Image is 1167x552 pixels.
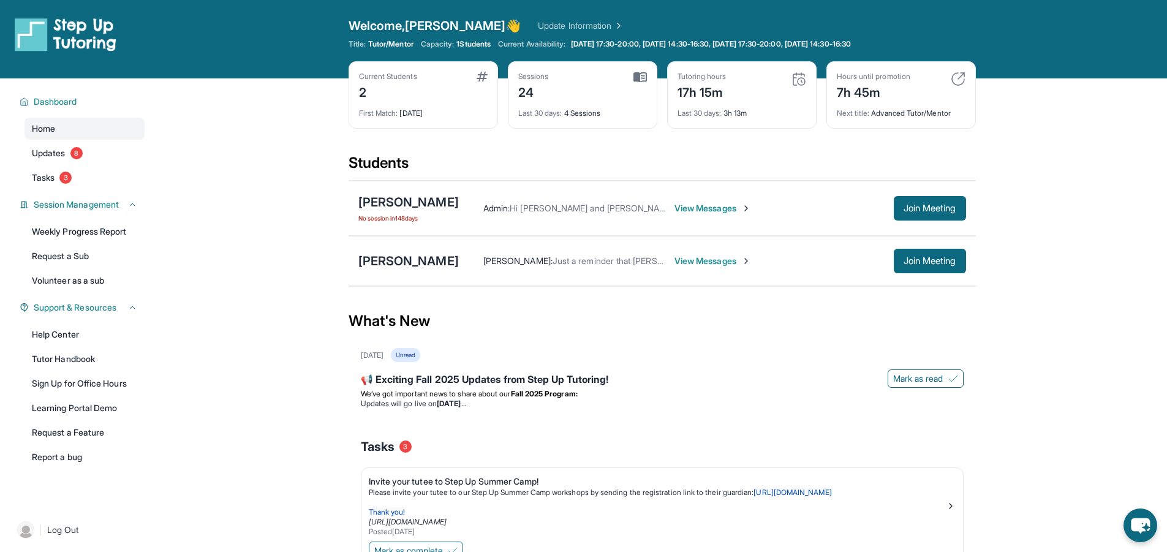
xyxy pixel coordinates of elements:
[358,213,459,223] span: No session in 148 days
[29,96,137,108] button: Dashboard
[511,389,578,398] strong: Fall 2025 Program:
[25,118,145,140] a: Home
[32,123,55,135] span: Home
[369,475,946,488] div: Invite your tutee to Step Up Summer Camp!
[361,438,395,455] span: Tasks
[837,72,910,81] div: Hours until promotion
[674,255,751,267] span: View Messages
[837,108,870,118] span: Next title :
[568,39,853,49] a: [DATE] 17:30-20:00, [DATE] 14:30-16:30, [DATE] 17:30-20:00, [DATE] 14:30-16:30
[25,221,145,243] a: Weekly Progress Report
[349,39,366,49] span: Title:
[361,372,964,389] div: 📢 Exciting Fall 2025 Updates from Step Up Tutoring!
[361,350,383,360] div: [DATE]
[678,101,806,118] div: 3h 13m
[29,198,137,211] button: Session Management
[15,17,116,51] img: logo
[25,270,145,292] a: Volunteer as a sub
[837,81,910,101] div: 7h 45m
[25,397,145,419] a: Learning Portal Demo
[25,348,145,370] a: Tutor Handbook
[59,172,72,184] span: 3
[948,374,958,384] img: Mark as read
[361,468,963,539] a: Invite your tutee to Step Up Summer Camp!Please invite your tutee to our Step Up Summer Camp work...
[349,294,976,348] div: What's New
[34,198,119,211] span: Session Management
[904,205,956,212] span: Join Meeting
[678,108,722,118] span: Last 30 days :
[518,101,647,118] div: 4 Sessions
[518,81,549,101] div: 24
[399,440,412,453] span: 3
[518,72,549,81] div: Sessions
[951,72,965,86] img: card
[893,372,943,385] span: Mark as read
[25,323,145,346] a: Help Center
[483,255,553,266] span: [PERSON_NAME] :
[368,39,414,49] span: Tutor/Mentor
[47,524,79,536] span: Log Out
[358,252,459,270] div: [PERSON_NAME]
[888,369,964,388] button: Mark as read
[678,72,727,81] div: Tutoring hours
[359,101,488,118] div: [DATE]
[753,488,831,497] a: [URL][DOMAIN_NAME]
[369,527,946,537] div: Posted [DATE]
[25,142,145,164] a: Updates8
[17,521,34,539] img: user-img
[29,301,137,314] button: Support & Resources
[421,39,455,49] span: Capacity:
[25,422,145,444] a: Request a Feature
[32,172,55,184] span: Tasks
[741,256,751,266] img: Chevron-Right
[571,39,851,49] span: [DATE] 17:30-20:00, [DATE] 14:30-16:30, [DATE] 17:30-20:00, [DATE] 14:30-16:30
[837,101,965,118] div: Advanced Tutor/Mentor
[25,446,145,468] a: Report a bug
[741,203,751,213] img: Chevron-Right
[349,153,976,180] div: Students
[34,96,77,108] span: Dashboard
[894,249,966,273] button: Join Meeting
[477,72,488,81] img: card
[369,517,447,526] a: [URL][DOMAIN_NAME]
[39,523,42,537] span: |
[349,17,521,34] span: Welcome, [PERSON_NAME] 👋
[369,488,946,497] p: Please invite your tutee to our Step Up Summer Camp workshops by sending the registration link to...
[25,167,145,189] a: Tasks3
[25,245,145,267] a: Request a Sub
[70,147,83,159] span: 8
[611,20,624,32] img: Chevron Right
[553,255,833,266] span: Just a reminder that [PERSON_NAME] has a meeting [DATE] at 4 [DATE]
[32,147,66,159] span: Updates
[359,81,417,101] div: 2
[34,301,116,314] span: Support & Resources
[904,257,956,265] span: Join Meeting
[359,108,398,118] span: First Match :
[25,372,145,395] a: Sign Up for Office Hours
[369,507,406,516] span: Thank you!
[791,72,806,86] img: card
[456,39,491,49] span: 1 Students
[358,194,459,211] div: [PERSON_NAME]
[538,20,624,32] a: Update Information
[391,348,420,362] div: Unread
[498,39,565,49] span: Current Availability:
[359,72,417,81] div: Current Students
[678,81,727,101] div: 17h 15m
[437,399,466,408] strong: [DATE]
[674,202,751,214] span: View Messages
[633,72,647,83] img: card
[1124,509,1157,542] button: chat-button
[483,203,510,213] span: Admin :
[12,516,145,543] a: |Log Out
[361,399,964,409] li: Updates will go live on
[894,196,966,221] button: Join Meeting
[361,389,511,398] span: We’ve got important news to share about our
[518,108,562,118] span: Last 30 days :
